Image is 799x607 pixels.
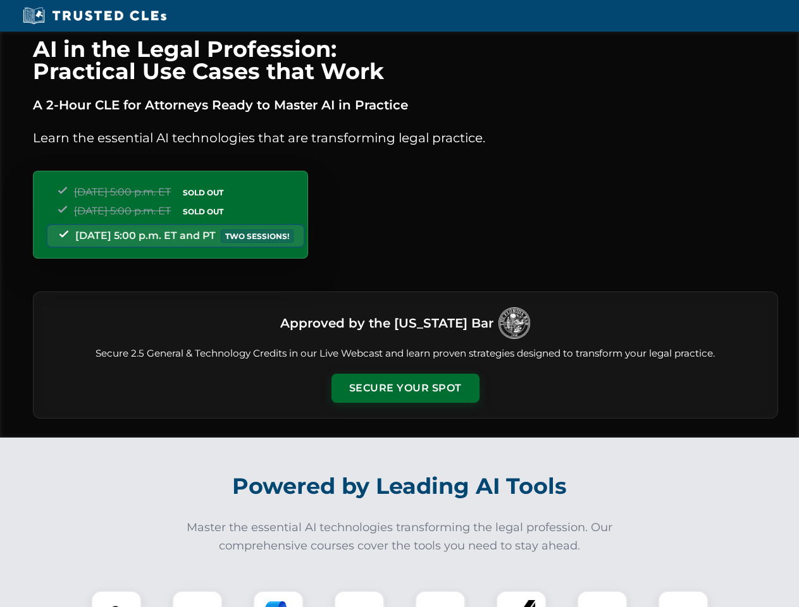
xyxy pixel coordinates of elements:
span: [DATE] 5:00 p.m. ET [74,186,171,198]
h1: AI in the Legal Profession: Practical Use Cases that Work [33,38,778,82]
h3: Approved by the [US_STATE] Bar [280,312,493,334]
h2: Powered by Leading AI Tools [49,464,750,508]
p: A 2-Hour CLE for Attorneys Ready to Master AI in Practice [33,95,778,115]
img: Logo [499,307,530,339]
button: Secure Your Spot [331,374,480,403]
p: Master the essential AI technologies transforming the legal profession. Our comprehensive courses... [178,518,621,555]
p: Learn the essential AI technologies that are transforming legal practice. [33,128,778,148]
span: SOLD OUT [178,205,228,218]
span: SOLD OUT [178,186,228,199]
p: Secure 2.5 General & Technology Credits in our Live Webcast and learn proven strategies designed ... [49,346,762,361]
span: [DATE] 5:00 p.m. ET [74,205,171,217]
img: Trusted CLEs [19,6,170,25]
